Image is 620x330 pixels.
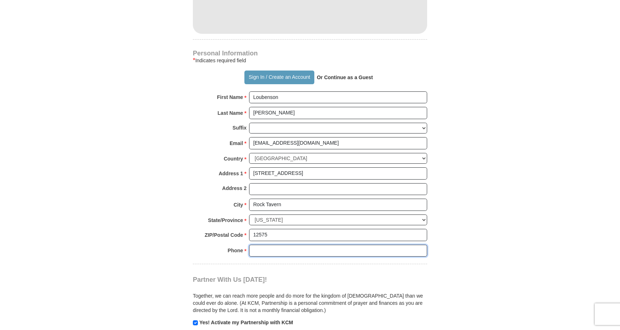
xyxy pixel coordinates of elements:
p: Together, we can reach more people and do more for the kingdom of [DEMOGRAPHIC_DATA] than we coul... [193,292,427,314]
strong: Address 2 [222,183,247,193]
strong: Country [224,154,243,164]
strong: Email [230,138,243,148]
strong: City [234,200,243,210]
div: Indicates required field [193,56,427,65]
strong: Last Name [218,108,243,118]
strong: State/Province [208,215,243,225]
span: Partner With Us [DATE]! [193,276,267,283]
strong: First Name [217,92,243,102]
strong: Or Continue as a Guest [317,74,373,80]
strong: Yes! Activate my Partnership with KCM [199,320,293,325]
h4: Personal Information [193,50,427,56]
button: Sign In / Create an Account [244,71,314,84]
strong: Address 1 [219,168,243,178]
strong: Suffix [232,123,247,133]
strong: ZIP/Postal Code [205,230,243,240]
strong: Phone [228,245,243,256]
